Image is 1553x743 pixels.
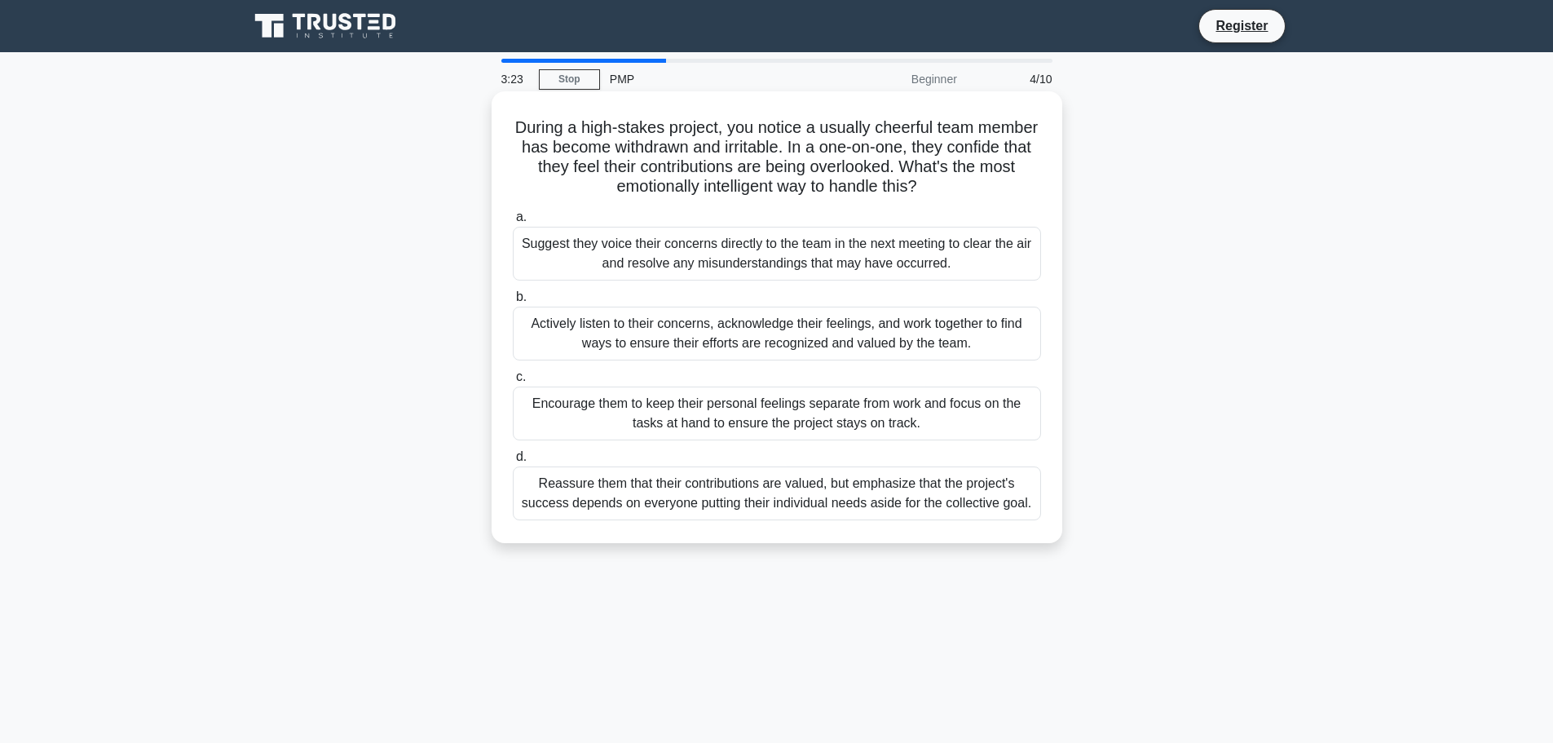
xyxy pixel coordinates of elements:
[516,449,527,463] span: d.
[516,210,527,223] span: a.
[511,117,1043,197] h5: During a high-stakes project, you notice a usually cheerful team member has become withdrawn and ...
[539,69,600,90] a: Stop
[1206,15,1277,36] a: Register
[492,63,539,95] div: 3:23
[513,467,1041,520] div: Reassure them that their contributions are valued, but emphasize that the project's success depen...
[824,63,967,95] div: Beginner
[967,63,1062,95] div: 4/10
[513,307,1041,360] div: Actively listen to their concerns, acknowledge their feelings, and work together to find ways to ...
[513,387,1041,440] div: Encourage them to keep their personal feelings separate from work and focus on the tasks at hand ...
[600,63,824,95] div: PMP
[513,227,1041,281] div: Suggest they voice their concerns directly to the team in the next meeting to clear the air and r...
[516,369,526,383] span: c.
[516,290,527,303] span: b.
